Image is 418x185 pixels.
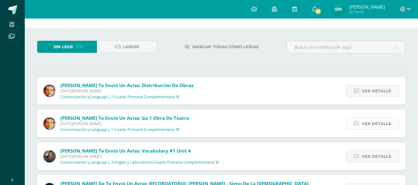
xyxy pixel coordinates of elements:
span: Ver detalle [362,85,391,97]
a: Sin leer(27) [37,41,97,53]
span: Ver detalle [362,151,391,162]
a: Leídos [97,41,157,53]
span: Leídos [123,41,139,53]
img: da89ac5cabc5a4ac13378744b75fc480.png [332,3,345,15]
p: Comunicación y Lenguaje L.1 Cuarto Primaria Complementaria 'B' [60,95,180,99]
p: Comunicación y Lenguaje L.1 Cuarto Primaria Complementaria 'B' [60,127,180,132]
span: [PERSON_NAME] te envió un aviso: Distribución de obras [60,82,193,88]
input: Busca una notificación aquí [287,41,405,53]
span: [DATE][PERSON_NAME] [60,88,193,94]
img: f727c7009b8e908c37d274233f9e6ae1.png [43,150,56,162]
span: [PERSON_NAME] [349,4,385,10]
span: (27) [75,41,84,53]
a: Marcar todas como leídas [176,41,266,53]
span: [DATE][PERSON_NAME] [60,121,189,126]
span: Ver detalle [362,118,391,129]
span: Sin leer [54,41,73,53]
img: 49d5a75e1ce6d2edc12003b83b1ef316.png [43,117,56,130]
span: [PERSON_NAME] te envió un aviso: Ga 1 Obra de teatro [60,115,189,121]
span: 27 [315,8,321,15]
span: Marcar todas como leídas [192,41,259,53]
span: Mi Perfil [349,9,385,15]
img: 49d5a75e1ce6d2edc12003b83b1ef316.png [43,85,56,97]
span: [PERSON_NAME] te envió un aviso: Vocabulary #1 unit 4 [60,148,191,154]
span: [DATE][PERSON_NAME] [60,154,219,159]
